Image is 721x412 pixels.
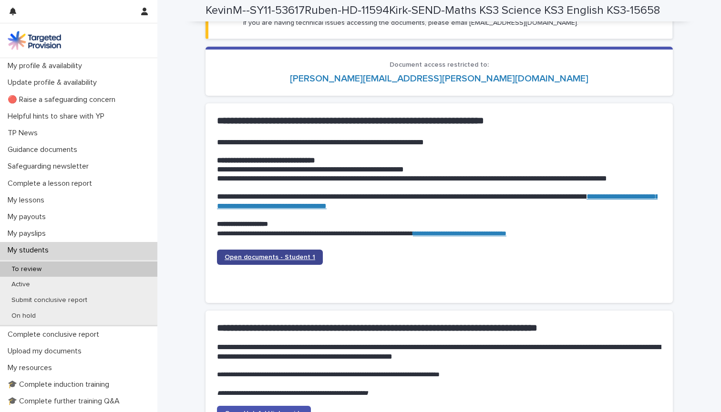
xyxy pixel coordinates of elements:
p: My payslips [4,229,53,238]
a: [PERSON_NAME][EMAIL_ADDRESS][PERSON_NAME][DOMAIN_NAME] [290,74,588,83]
p: My students [4,246,56,255]
p: Guidance documents [4,145,85,154]
p: Active [4,281,38,289]
p: My payouts [4,212,53,221]
p: Safeguarding newsletter [4,162,96,171]
p: Upload my documents [4,347,89,356]
h2: KevinM--SY11-53617Ruben-HD-11594Kirk-SEND-Maths KS3 Science KS3 English KS3-15658 [206,4,660,18]
a: Open documents - Student 1 [217,250,323,265]
p: On hold [4,312,43,320]
img: M5nRWzHhSzIhMunXDL62 [8,31,61,50]
p: To review [4,265,49,273]
p: Complete a lesson report [4,179,100,188]
p: Complete conclusive report [4,330,107,339]
p: 🎓 Complete induction training [4,380,117,389]
p: Submit conclusive report [4,296,95,304]
span: Open documents - Student 1 [225,254,315,261]
p: Update profile & availability [4,78,104,87]
p: Helpful hints to share with YP [4,112,112,121]
p: My resources [4,363,60,372]
p: My profile & availability [4,61,90,70]
p: TP News [4,129,45,138]
p: My lessons [4,196,52,205]
p: 🎓 Complete further training Q&A [4,397,127,406]
p: 🔴 Raise a safeguarding concern [4,95,123,104]
span: Document access restricted to: [390,61,489,68]
p: If you are having technical issues accessing the documents, please email [EMAIL_ADDRESS][DOMAIN_N... [243,19,578,27]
